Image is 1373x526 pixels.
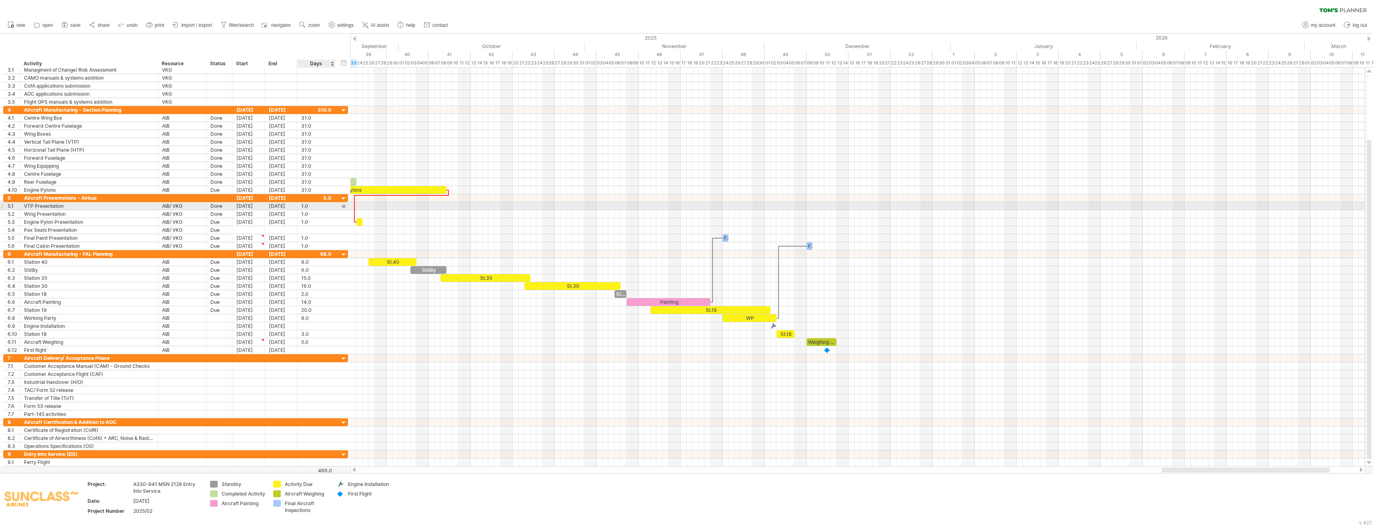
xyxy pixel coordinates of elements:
div: Forward Fuselage [24,154,154,162]
div: Saturday, 29 November 2025 [753,59,759,67]
span: AI assist [371,22,389,28]
div: [DATE] [232,122,265,130]
div: Monday, 15 December 2025 [849,59,855,67]
div: [DATE] [265,106,297,114]
div: Friday, 2 January 2026 [957,59,963,67]
div: AIB [162,114,202,122]
div: AOC applications submission [24,90,154,98]
div: Friday, 23 January 2026 [1083,59,1089,67]
div: Monday, 12 January 2026 [1017,59,1023,67]
div: Friday, 19 December 2025 [873,59,879,67]
div: Friday, 6 March 2026 [1335,59,1341,67]
div: Horizonal Tail Plane (HTP) [24,146,154,154]
div: Friday, 20 February 2026 [1251,59,1257,67]
div: 31.0 [301,122,331,130]
div: 8 [1227,50,1269,59]
div: Wednesday, 8 October 2025 [440,59,446,67]
div: Wednesday, 25 February 2026 [1281,59,1287,67]
div: VKG [162,74,202,82]
div: Friday, 26 December 2025 [915,59,921,67]
a: print [144,20,166,30]
span: new [16,22,25,28]
div: VKG [162,66,202,74]
div: CAMO manuals & systems addition [24,74,154,82]
div: 46 [638,50,680,59]
div: Sunday, 2 November 2025 [590,59,596,67]
div: [DATE] [232,138,265,146]
a: undo [116,20,140,30]
div: Wednesday, 19 November 2025 [693,59,699,67]
div: Sunday, 28 September 2025 [380,59,386,67]
div: Wednesday, 3 December 2025 [777,59,783,67]
div: 3.3 [8,82,20,90]
div: Sunday, 12 October 2025 [464,59,470,67]
div: Wednesday, 14 January 2026 [1029,59,1035,67]
div: [DATE] [232,146,265,154]
div: Tuesday, 10 March 2026 [1359,59,1365,67]
div: Thursday, 27 November 2025 [741,59,747,67]
div: Monday, 27 October 2025 [554,59,560,67]
div: Sunday, 22 February 2026 [1263,59,1269,67]
div: Sunday, 8 February 2026 [1179,59,1185,67]
div: Wednesday, 28 January 2026 [1113,59,1119,67]
div: 6 [1143,50,1185,59]
div: Tuesday, 4 November 2025 [602,59,608,67]
div: December 2025 [765,42,951,50]
div: Wednesday, 24 December 2025 [903,59,909,67]
div: Tuesday, 25 November 2025 [729,59,735,67]
div: VKG [162,98,202,106]
div: Saturday, 14 February 2026 [1215,59,1221,67]
a: navigator [260,20,293,30]
div: Friday, 21 November 2025 [705,59,711,67]
div: VKG [162,90,202,98]
div: 3.5 [8,98,20,106]
div: [DATE] [232,154,265,162]
div: Thursday, 4 December 2025 [783,59,789,67]
div: AIB [162,122,202,130]
div: Monday, 24 November 2025 [723,59,729,67]
div: Thursday, 29 January 2026 [1119,59,1125,67]
span: filter/search [229,22,254,28]
div: 47 [680,50,723,59]
div: Friday, 6 February 2026 [1167,59,1173,67]
div: Tuesday, 21 October 2025 [518,59,524,67]
div: Saturday, 22 November 2025 [711,59,717,67]
div: Tuesday, 20 January 2026 [1065,59,1071,67]
div: 2 [975,50,1017,59]
a: zoom [297,20,322,30]
div: Done [210,154,228,162]
div: Wing Boxes [24,130,154,138]
a: share [87,20,112,30]
span: contact [432,22,448,28]
div: Friday, 3 October 2025 [410,59,416,67]
a: new [6,20,28,30]
div: [DATE] [265,130,297,138]
div: Saturday, 7 March 2026 [1341,59,1347,67]
div: 31.0 [301,138,331,146]
div: Wednesday, 17 December 2025 [861,59,867,67]
div: 42 [470,50,512,59]
div: 50 [807,50,849,59]
div: Saturday, 13 December 2025 [837,59,843,67]
div: Wednesday, 5 November 2025 [608,59,614,67]
div: Wednesday, 29 October 2025 [566,59,572,67]
div: 10 [1311,50,1353,59]
div: Thursday, 30 October 2025 [572,59,578,67]
a: save [60,20,83,30]
div: End [268,60,292,68]
div: Wednesday, 22 October 2025 [524,59,530,67]
div: Monday, 26 January 2026 [1101,59,1107,67]
div: Sunday, 1 February 2026 [1137,59,1143,67]
div: Wednesday, 12 November 2025 [650,59,656,67]
a: AI assist [360,20,391,30]
div: Wednesday, 18 February 2026 [1239,59,1245,67]
div: 43 [512,50,554,59]
div: Thursday, 19 February 2026 [1245,59,1251,67]
img: d5999464-b7fa-4ea4-a184-536cac95a410.png [4,492,78,506]
div: Forward Centre Fuselage [24,122,154,130]
div: 41 [428,50,470,59]
div: Thursday, 25 September 2025 [362,59,368,67]
div: Thursday, 23 October 2025 [530,59,536,67]
div: Sunday, 21 December 2025 [885,59,891,67]
div: Tuesday, 23 December 2025 [897,59,903,67]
